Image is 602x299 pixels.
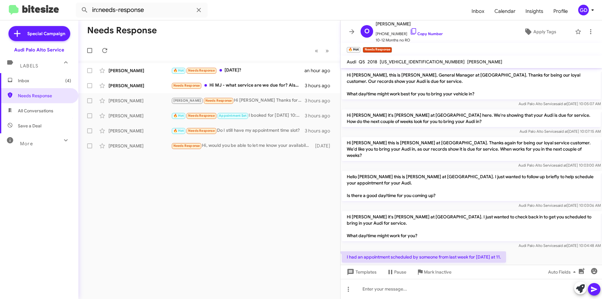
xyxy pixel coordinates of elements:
span: [PERSON_NAME] [376,20,443,28]
span: Audi Palo Alto Service [DATE] 10:04:48 AM [519,243,601,248]
span: Save a Deal [18,123,41,129]
button: Auto Fields [543,266,583,278]
p: Hi [PERSON_NAME], this is [PERSON_NAME], General Manager at [GEOGRAPHIC_DATA]. Thanks for being o... [342,69,601,99]
p: Hi [PERSON_NAME] this is [PERSON_NAME] at [GEOGRAPHIC_DATA]. Thanks again for being our loyal ser... [342,137,601,161]
span: [US_VEHICLE_IDENTIFICATION_NUMBER] [380,59,465,65]
button: GD [573,5,595,15]
span: Q5 [359,59,365,65]
span: O [364,26,370,36]
span: « [315,47,318,55]
p: Hi [PERSON_NAME] it's [PERSON_NAME] at [GEOGRAPHIC_DATA]. I just wanted to check back in to get y... [342,211,601,241]
span: Needs Response [188,129,215,133]
div: Hi MJ - what service are we due for? Also, I believe we had service credits... can you please che... [171,82,305,89]
span: All Conversations [18,108,53,114]
div: 3 hours ago [305,83,335,89]
div: an hour ago [304,67,335,74]
span: said at [556,243,567,248]
span: 🔥 Hot [173,68,184,72]
button: Mark Inactive [411,266,457,278]
a: Copy Number [410,31,443,36]
span: said at [556,101,567,106]
span: » [325,47,329,55]
h1: Needs Response [87,25,157,35]
span: Needs Response [173,144,200,148]
div: Do I still have my appointment time slot? [171,127,305,134]
span: [PERSON_NAME] [467,59,502,65]
span: Labels [20,63,38,69]
span: [PHONE_NUMBER] [376,28,443,37]
button: Next [322,44,333,57]
div: [PERSON_NAME] [108,83,171,89]
div: 3 hours ago [305,113,335,119]
span: 🔥 Hot [173,114,184,118]
a: Insights [520,2,548,20]
span: Audi Palo Alto Service [DATE] 10:03:06 AM [519,203,601,208]
p: Hi [PERSON_NAME] it's [PERSON_NAME] at [GEOGRAPHIC_DATA] here. We're showing that your Audi is du... [342,109,601,127]
span: Audi Palo Alto Service [DATE] 10:07:15 AM [520,129,601,134]
div: [DATE] [312,143,335,149]
div: [DATE]? [171,67,304,74]
span: Mark Inactive [424,266,451,278]
button: Templates [341,266,382,278]
a: Special Campaign [8,26,70,41]
span: More [20,141,33,147]
input: Search [76,3,208,18]
a: Calendar [489,2,520,20]
span: Auto Fields [548,266,578,278]
div: [PERSON_NAME] [108,98,171,104]
nav: Page navigation example [311,44,333,57]
span: Pause [394,266,406,278]
span: Templates [346,266,377,278]
button: Previous [311,44,322,57]
span: Special Campaign [27,30,65,37]
span: Needs Response [188,68,215,72]
div: [PERSON_NAME] [108,113,171,119]
span: Needs Response [18,93,71,99]
span: said at [556,163,567,168]
div: GD [578,5,589,15]
span: said at [557,129,568,134]
span: Apply Tags [533,26,556,37]
button: Pause [382,266,411,278]
a: Inbox [467,2,489,20]
span: 10-12 Months no RO [376,37,443,43]
small: 🔥 Hot [347,47,360,53]
span: Inbox [18,77,71,84]
span: 🔥 Hot [173,129,184,133]
div: [PERSON_NAME] [108,128,171,134]
div: I booked for [DATE] 10:30am [171,112,305,119]
a: Profile [548,2,573,20]
span: Audi [347,59,356,65]
div: [PERSON_NAME] [108,143,171,149]
button: Apply Tags [508,26,572,37]
div: Audi Palo Alto Service [14,47,64,53]
span: Audi Palo Alto Service [DATE] 10:05:07 AM [519,101,601,106]
p: Hello [PERSON_NAME] this is [PERSON_NAME] at [GEOGRAPHIC_DATA]. I just wanted to follow up briefl... [342,171,601,201]
p: I had an appointment scheduled by someone from last week for [DATE] at 11. [342,251,506,263]
span: Audi Palo Alto Service [DATE] 10:03:00 AM [518,163,601,168]
span: said at [556,203,567,208]
div: 3 hours ago [305,98,335,104]
span: Needs Response [205,99,232,103]
span: [DATE] 10:11:36 AM [342,264,374,269]
div: Hi, would you be able to let me know your availability to bring my vehicle in? [171,142,312,149]
span: Needs Response [188,114,215,118]
div: 3 hours ago [305,128,335,134]
span: Needs Response [173,83,200,88]
div: [PERSON_NAME] [108,67,171,74]
span: Appointment Set [219,114,246,118]
span: (4) [65,77,71,84]
div: Hi [PERSON_NAME] Thanks for contacting me. We have only 17000 miles on it. Thought we can bring i... [171,97,305,104]
span: [PERSON_NAME] [173,99,201,103]
span: 2018 [367,59,377,65]
small: Needs Response [363,47,392,53]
